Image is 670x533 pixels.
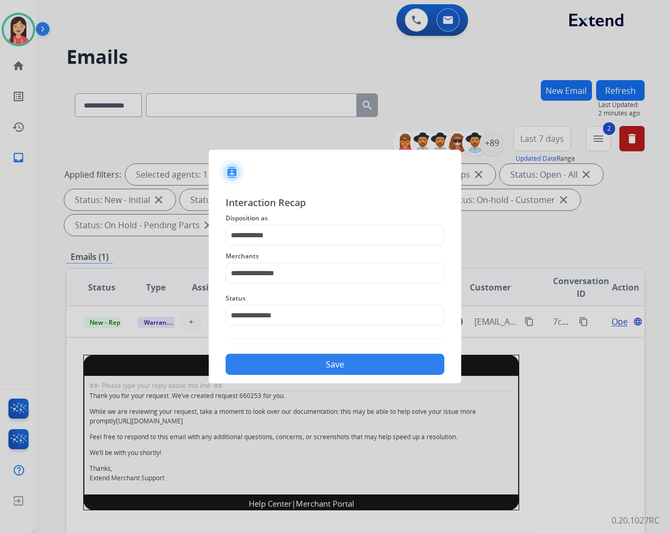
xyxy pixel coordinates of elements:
[226,212,444,225] span: Disposition as
[226,250,444,263] span: Merchants
[611,514,659,527] p: 0.20.1027RC
[226,338,444,339] img: contact-recap-line.svg
[226,292,444,305] span: Status
[226,195,444,212] span: Interaction Recap
[219,160,245,185] img: contactIcon
[226,354,444,375] button: Save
